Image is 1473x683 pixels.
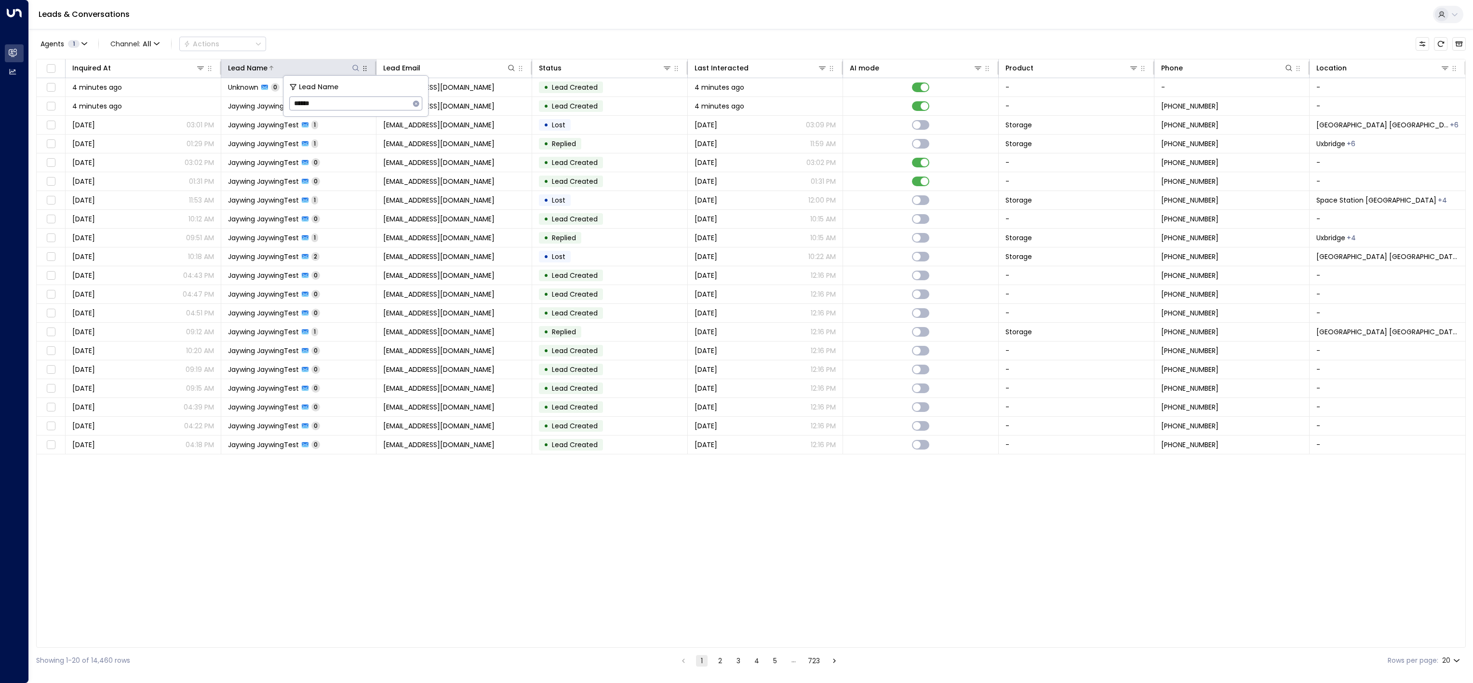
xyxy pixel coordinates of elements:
[45,157,57,169] span: Toggle select row
[695,383,717,393] span: Aug 23, 2025
[552,120,565,130] span: Lost
[36,37,91,51] button: Agents1
[1161,62,1183,74] div: Phone
[552,214,598,224] span: Lead Created
[1310,360,1465,379] td: -
[1005,252,1032,261] span: Storage
[544,173,549,190] div: •
[544,418,549,434] div: •
[228,289,299,299] span: Jaywing JaywingTest
[311,384,320,392] span: 0
[695,62,828,74] div: Last Interacted
[228,308,299,318] span: Jaywing JaywingTest
[45,176,57,188] span: Toggle select row
[1161,327,1219,337] span: +44222222222
[1316,120,1448,130] span: Space Station Uxbridge
[808,195,836,205] p: 12:00 PM
[72,440,95,450] span: Aug 19, 2025
[695,327,717,337] span: Aug 23, 2025
[72,289,95,299] span: Aug 20, 2025
[1310,436,1465,454] td: -
[1347,139,1355,149] div: Brentford,Chiswick,Doncaster,Wakefield,Hall Green,Daventry
[810,233,836,243] p: 10:15 AM
[811,177,836,186] p: 01:31 PM
[695,82,744,92] span: 4 minutes ago
[228,120,299,130] span: Jaywing JaywingTest
[695,308,717,318] span: Aug 23, 2025
[1310,172,1465,191] td: -
[311,346,320,355] span: 0
[383,120,495,130] span: jw@test.com
[695,252,717,261] span: Aug 31, 2025
[72,365,95,374] span: Aug 21, 2025
[552,139,576,149] span: Replied
[184,40,219,48] div: Actions
[187,139,214,149] p: 01:29 PM
[45,194,57,206] span: Toggle select row
[806,158,836,167] p: 03:02 PM
[1316,195,1436,205] span: Space Station Brentford
[179,37,266,51] div: Button group with a nested menu
[999,172,1154,191] td: -
[1161,252,1219,261] span: +44222222222
[552,308,598,318] span: Lead Created
[383,289,495,299] span: jw@test.com
[72,158,95,167] span: Sep 17, 2025
[186,233,214,243] p: 09:51 AM
[383,62,516,74] div: Lead Email
[383,139,495,149] span: jw@test.com
[695,177,717,186] span: Sep 17, 2025
[1452,37,1466,51] button: Archived Leads
[271,83,280,91] span: 0
[695,195,717,205] span: Sep 15, 2025
[811,346,836,355] p: 12:16 PM
[228,327,299,337] span: Jaywing JaywingTest
[552,402,598,412] span: Lead Created
[544,230,549,246] div: •
[383,82,495,92] span: mickw136@gmail.com
[1161,120,1219,130] span: +44222222222
[186,365,214,374] p: 09:19 AM
[811,383,836,393] p: 12:16 PM
[311,215,320,223] span: 0
[311,121,318,129] span: 1
[228,195,299,205] span: Jaywing JaywingTest
[552,252,565,261] span: Lost
[1310,304,1465,322] td: -
[714,655,726,667] button: Go to page 2
[810,139,836,149] p: 11:59 AM
[72,214,95,224] span: Sep 05, 2025
[695,139,717,149] span: Sep 18, 2025
[1005,139,1032,149] span: Storage
[695,101,744,111] span: 4 minutes ago
[72,271,95,280] span: Aug 20, 2025
[695,421,717,431] span: Aug 23, 2025
[228,233,299,243] span: Jaywing JaywingTest
[811,327,836,337] p: 12:16 PM
[228,421,299,431] span: Jaywing JaywingTest
[228,62,268,74] div: Lead Name
[311,252,320,260] span: 2
[811,421,836,431] p: 12:16 PM
[544,305,549,321] div: •
[695,62,749,74] div: Last Interacted
[1161,101,1219,111] span: +44222222222
[552,177,598,186] span: Lead Created
[1310,285,1465,303] td: -
[999,97,1154,115] td: -
[695,365,717,374] span: Aug 23, 2025
[45,307,57,319] span: Toggle select row
[544,267,549,284] div: •
[228,402,299,412] span: Jaywing JaywingTest
[544,324,549,340] div: •
[1161,271,1219,280] span: +44222222222
[383,308,495,318] span: jw@test.com
[228,365,299,374] span: Jaywing JaywingTest
[544,98,549,114] div: •
[184,421,214,431] p: 04:22 PM
[72,402,95,412] span: Aug 20, 2025
[552,271,598,280] span: Lead Created
[1310,341,1465,360] td: -
[1161,139,1219,149] span: +44222222222
[189,195,214,205] p: 11:53 AM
